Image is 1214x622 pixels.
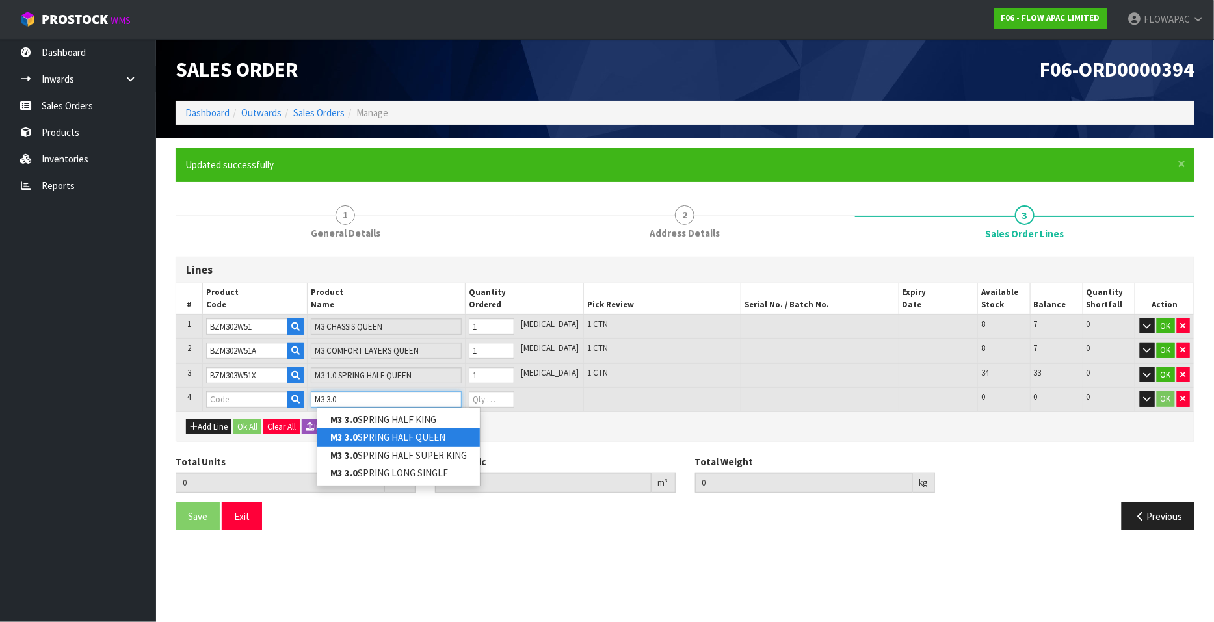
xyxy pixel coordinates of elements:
[308,283,465,315] th: Product Name
[465,283,583,315] th: Quantity Ordered
[981,391,985,402] span: 0
[206,367,289,383] input: Code
[187,343,191,354] span: 2
[521,367,579,378] span: [MEDICAL_DATA]
[311,391,461,408] input: Name
[187,318,191,330] span: 1
[187,391,191,402] span: 4
[206,391,289,408] input: Code
[583,283,741,315] th: Pick Review
[317,411,480,428] a: M3 3.0SPRING HALF KING
[469,367,514,383] input: Qty Ordered
[1135,283,1194,315] th: Action
[435,473,651,493] input: Total Cubic
[317,447,480,464] a: M3 3.0SPRING HALF SUPER KING
[741,283,899,315] th: Serial No. / Batch No.
[695,473,913,493] input: Total Weight
[1157,367,1175,383] button: OK
[650,226,720,240] span: Address Details
[176,455,226,469] label: Total Units
[176,247,1194,540] span: Sales Order Lines
[185,107,230,119] a: Dashboard
[1087,343,1090,354] span: 0
[176,502,220,530] button: Save
[263,419,300,435] button: Clear All
[1157,343,1175,358] button: OK
[1122,502,1194,530] button: Previous
[1144,13,1190,25] span: FLOWAPAC
[1030,283,1083,315] th: Balance
[176,57,298,83] span: Sales Order
[675,205,694,225] span: 2
[587,343,608,354] span: 1 CTN
[185,159,274,171] span: Updated successfully
[206,343,289,359] input: Code
[981,343,985,354] span: 8
[20,11,36,27] img: cube-alt.png
[330,467,358,479] strong: M3 3.0
[1178,155,1185,173] span: ×
[187,367,191,378] span: 3
[469,391,514,408] input: Qty Ordered
[186,419,231,435] button: Add Line
[317,464,480,482] a: M3 3.0SPRING LONG SINGLE
[1157,318,1175,334] button: OK
[521,318,579,330] span: [MEDICAL_DATA]
[317,428,480,446] a: M3 3.0SPRING HALF QUEEN
[330,413,358,426] strong: M3 3.0
[202,283,308,315] th: Product Code
[981,367,989,378] span: 34
[1157,391,1175,407] button: OK
[1040,57,1194,83] span: F06-ORD0000394
[521,343,579,354] span: [MEDICAL_DATA]
[311,367,461,383] input: Name
[233,419,261,435] button: Ok All
[587,367,608,378] span: 1 CTN
[1034,367,1042,378] span: 33
[176,473,385,493] input: Total Units
[293,107,345,119] a: Sales Orders
[1034,318,1038,330] span: 7
[222,502,262,530] button: Exit
[1034,343,1038,354] span: 7
[899,283,977,315] th: Expiry Date
[985,227,1064,240] span: Sales Order Lines
[330,431,358,443] strong: M3 3.0
[186,264,1184,276] h3: Lines
[913,473,935,493] div: kg
[176,283,202,315] th: #
[1087,367,1090,378] span: 0
[469,343,514,359] input: Qty Ordered
[695,455,754,469] label: Total Weight
[1087,391,1090,402] span: 0
[469,318,514,335] input: Qty Ordered
[1001,12,1100,23] strong: F06 - FLOW APAC LIMITED
[977,283,1030,315] th: Available Stock
[302,419,362,435] button: Import Lines
[42,11,108,28] span: ProStock
[1087,318,1090,330] span: 0
[311,226,380,240] span: General Details
[311,318,461,335] input: Name
[1015,205,1035,225] span: 3
[206,318,289,335] input: Code
[311,343,461,359] input: Name
[1034,391,1038,402] span: 0
[981,318,985,330] span: 8
[587,318,608,330] span: 1 CTN
[356,107,388,119] span: Manage
[241,107,282,119] a: Outwards
[330,449,358,461] strong: M3 3.0
[336,205,355,225] span: 1
[652,473,676,493] div: m³
[188,510,207,523] span: Save
[111,14,131,27] small: WMS
[1083,283,1135,315] th: Quantity Shortfall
